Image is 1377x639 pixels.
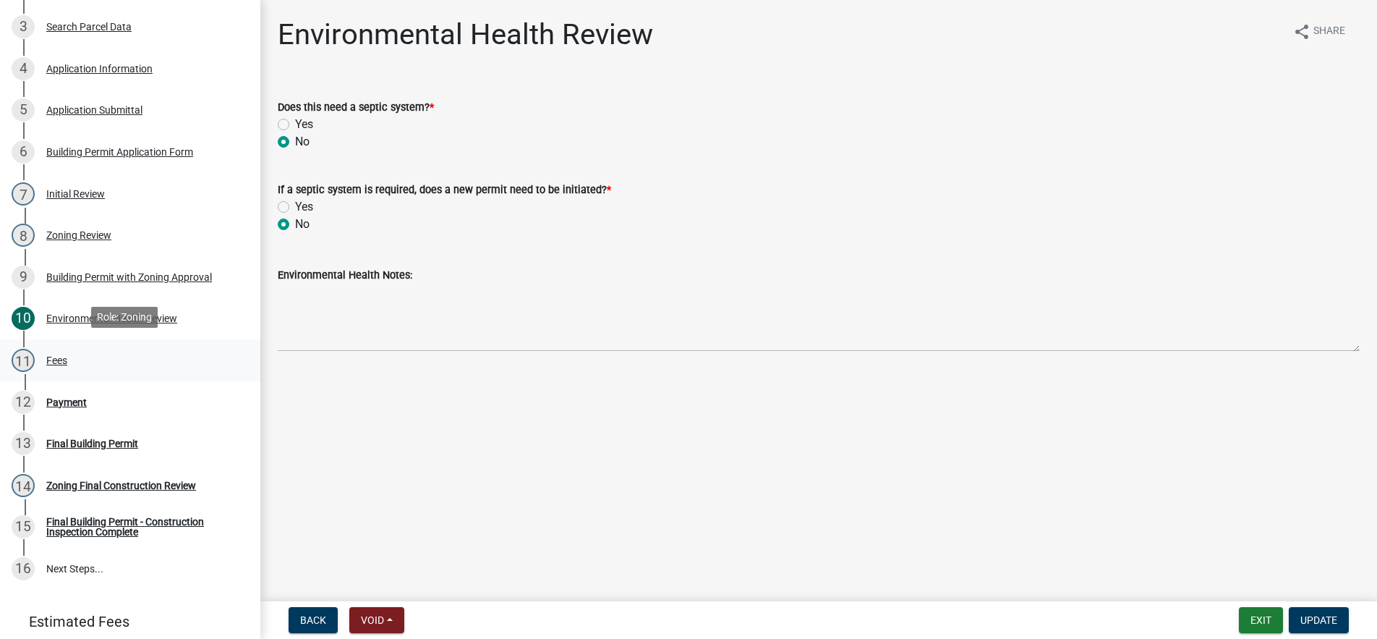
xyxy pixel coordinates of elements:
div: 6 [12,140,35,164]
div: 9 [12,266,35,289]
div: 7 [12,182,35,206]
label: Environmental Health Notes: [278,271,412,281]
div: Zoning Final Construction Review [46,481,196,491]
div: Role: Zoning [91,307,158,328]
div: Search Parcel Data [46,22,132,32]
div: 5 [12,98,35,122]
div: 16 [12,557,35,580]
div: 14 [12,474,35,497]
div: 12 [12,391,35,414]
div: Building Permit with Zoning Approval [46,272,212,282]
i: share [1293,23,1310,41]
label: Yes [295,198,313,216]
button: Exit [1239,607,1283,633]
div: Zoning Review [46,230,111,240]
div: 10 [12,307,35,330]
div: 13 [12,432,35,455]
div: Building Permit Application Form [46,147,193,157]
div: Final Building Permit [46,439,138,449]
span: Void [361,614,384,626]
div: Final Building Permit - Construction Inspection Complete [46,517,237,537]
div: Fees [46,355,67,365]
div: Application Information [46,64,153,74]
button: Update [1289,607,1349,633]
button: shareShare [1282,17,1357,46]
label: No [295,216,310,233]
span: Back [300,614,326,626]
button: Back [289,607,338,633]
label: Yes [295,116,313,133]
button: Void [349,607,404,633]
div: Application Submittal [46,105,142,115]
label: If a septic system is required, does a new permit need to be initiated? [278,185,611,195]
div: 4 [12,57,35,80]
label: No [295,133,310,151]
span: Share [1313,23,1345,41]
div: Initial Review [46,189,105,199]
div: 8 [12,224,35,247]
div: 15 [12,515,35,538]
label: Does this need a septic system? [278,103,434,113]
div: Environmental Health Review [46,313,177,323]
div: 3 [12,15,35,38]
div: Payment [46,397,87,407]
h1: Environmental Health Review [278,17,653,52]
div: 11 [12,349,35,372]
a: Estimated Fees [12,607,237,636]
span: Update [1300,614,1337,626]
